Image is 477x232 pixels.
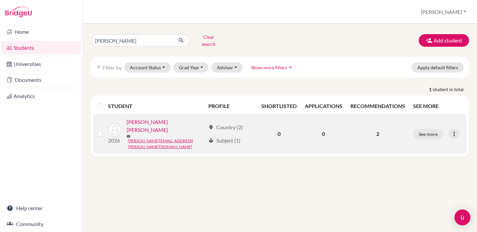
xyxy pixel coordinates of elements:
[1,25,81,38] a: Home
[208,125,214,130] span: location_on
[287,64,294,71] i: arrow_drop_up
[418,6,469,18] button: [PERSON_NAME]
[257,98,301,114] th: SHORTLISTED
[91,34,173,47] input: Find student by name...
[301,98,346,114] th: APPLICATIONS
[1,41,81,54] a: Students
[1,202,81,215] a: Help center
[208,138,214,143] span: local_library
[108,123,121,137] img: Velasco Valdez, Mauricio
[5,7,32,17] img: Bridge-U
[412,62,464,73] button: Apply default filters
[245,62,299,73] button: Show more filtersarrow_drop_up
[1,73,81,87] a: Documents
[1,217,81,231] a: Community
[429,86,433,93] strong: 1
[208,137,240,145] div: Subject (1)
[301,114,346,154] td: 0
[128,138,205,150] a: [PERSON_NAME][EMAIL_ADDRESS][PERSON_NAME][DOMAIN_NAME]
[204,98,257,114] th: PROFILE
[433,86,469,93] span: student in total
[409,98,466,114] th: SEE MORE
[96,65,101,70] i: filter_list
[419,34,469,47] button: Add student
[454,209,470,225] div: Open Intercom Messenger
[127,118,205,134] a: [PERSON_NAME] [PERSON_NAME]
[211,62,243,73] button: Advisor
[208,123,243,131] div: Country (2)
[346,98,409,114] th: RECOMMENDATIONS
[108,137,121,145] p: 2026
[1,89,81,103] a: Analytics
[173,62,209,73] button: Grad Year
[108,98,204,114] th: STUDENT
[257,114,301,154] td: 0
[190,32,227,49] button: Clear search
[127,134,131,138] span: mail
[103,64,122,71] span: Filter by
[1,57,81,71] a: Universities
[350,130,405,138] p: 2
[124,62,171,73] button: Account Status
[251,65,287,70] span: Show more filters
[413,129,443,139] button: See more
